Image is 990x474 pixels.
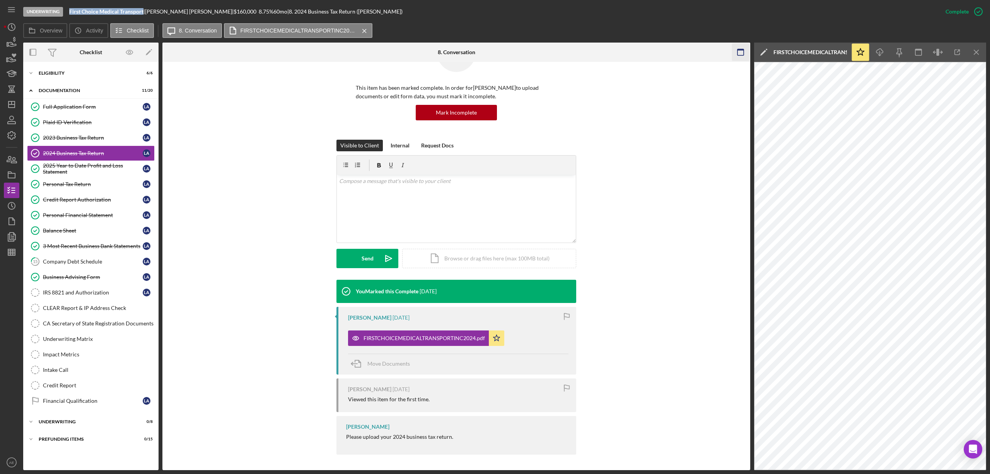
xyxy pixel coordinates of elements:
[416,105,497,120] button: Mark Incomplete
[43,212,143,218] div: Personal Financial Statement
[938,4,986,19] button: Complete
[27,99,155,115] a: Full Application FormLA
[27,207,155,223] a: Personal Financial StatementLA
[27,115,155,130] a: Plaid ID VerificationLA
[393,315,410,321] time: 2025-08-02 00:04
[348,396,430,402] div: Viewed this item for the first time.
[80,49,102,55] div: Checklist
[43,336,154,342] div: Underwriting Matrix
[43,289,143,296] div: IRS 8821 and Authorization
[39,71,133,75] div: Eligibility
[348,386,391,392] div: [PERSON_NAME]
[43,274,143,280] div: Business Advising Form
[43,150,143,156] div: 2024 Business Tax Return
[43,181,143,187] div: Personal Tax Return
[438,49,475,55] div: 8. Conversation
[139,419,153,424] div: 0 / 8
[27,378,155,393] a: Credit Report
[143,397,150,405] div: L A
[43,119,143,125] div: Plaid ID Verification
[364,335,485,341] div: FIRSTCHOICEMEDICALTRANSPORTINC2024.pdf
[27,393,155,409] a: Financial QualificationLA
[39,437,133,441] div: Prefunding Items
[43,258,143,265] div: Company Debt Schedule
[946,4,969,19] div: Complete
[179,27,217,34] label: 8. Conversation
[43,398,143,404] div: Financial Qualification
[69,8,143,15] b: First Choice Medical Transport
[143,165,150,173] div: L A
[162,23,222,38] button: 8. Conversation
[346,434,453,440] div: Please upload your 2024 business tax return.
[336,249,398,268] button: Send
[43,367,154,373] div: Intake Call
[259,9,273,15] div: 8.75 %
[43,382,154,388] div: Credit Report
[127,27,149,34] label: Checklist
[43,104,143,110] div: Full Application Form
[139,437,153,441] div: 0 / 15
[391,140,410,151] div: Internal
[43,135,143,141] div: 2023 Business Tax Return
[241,27,357,34] label: FIRSTCHOICEMEDICALTRANSPORTINC2024.pdf
[143,118,150,126] div: L A
[234,8,256,15] span: $160,000
[348,330,504,346] button: FIRSTCHOICEMEDICALTRANSPORTINC2024.pdf
[273,9,287,15] div: 60 mo
[27,192,155,207] a: Credit Report AuthorizationLA
[346,424,389,430] div: [PERSON_NAME]
[367,360,410,367] span: Move Documents
[27,176,155,192] a: Personal Tax ReturnLA
[27,316,155,331] a: CA Secretary of State Registration Documents
[964,440,982,459] div: Open Intercom Messenger
[356,84,557,101] p: This item has been marked complete. In order for [PERSON_NAME] to upload documents or edit form d...
[27,254,155,269] a: 15Company Debt ScheduleLA
[39,419,133,424] div: Underwriting
[27,238,155,254] a: 3 Most Recent Business Bank StatementsLA
[143,242,150,250] div: L A
[139,71,153,75] div: 6 / 6
[143,273,150,281] div: L A
[39,88,133,93] div: Documentation
[27,285,155,300] a: IRS 8821 and AuthorizationLA
[773,49,847,55] div: FIRSTCHOICEMEDICALTRANSPORTINC2024.pdf
[436,105,477,120] div: Mark Incomplete
[86,27,103,34] label: Activity
[9,460,14,465] text: AE
[4,455,19,470] button: AE
[387,140,413,151] button: Internal
[43,305,154,311] div: CLEAR Report & IP Address Check
[362,249,374,268] div: Send
[43,228,143,234] div: Balance Sheet
[43,351,154,358] div: Impact Metrics
[27,331,155,347] a: Underwriting Matrix
[27,161,155,176] a: 2025 Year to Date Profit and Loss StatementLA
[27,347,155,362] a: Impact Metrics
[23,7,63,17] div: Underwriting
[143,289,150,296] div: L A
[40,27,62,34] label: Overview
[348,315,391,321] div: [PERSON_NAME]
[143,258,150,265] div: L A
[27,300,155,316] a: CLEAR Report & IP Address Check
[23,23,67,38] button: Overview
[421,140,454,151] div: Request Docs
[336,140,383,151] button: Visible to Client
[27,130,155,145] a: 2023 Business Tax ReturnLA
[143,227,150,234] div: L A
[348,354,418,373] button: Move Documents
[27,145,155,161] a: 2024 Business Tax ReturnLA
[143,211,150,219] div: L A
[420,288,437,294] time: 2025-08-05 20:03
[145,9,234,15] div: [PERSON_NAME] [PERSON_NAME] |
[43,197,143,203] div: Credit Report Authorization
[110,23,154,38] button: Checklist
[143,180,150,188] div: L A
[33,259,38,264] tspan: 15
[393,386,410,392] time: 2025-07-31 17:47
[356,288,418,294] div: You Marked this Complete
[143,149,150,157] div: L A
[69,23,108,38] button: Activity
[43,243,143,249] div: 3 Most Recent Business Bank Statements
[43,163,143,175] div: 2025 Year to Date Profit and Loss Statement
